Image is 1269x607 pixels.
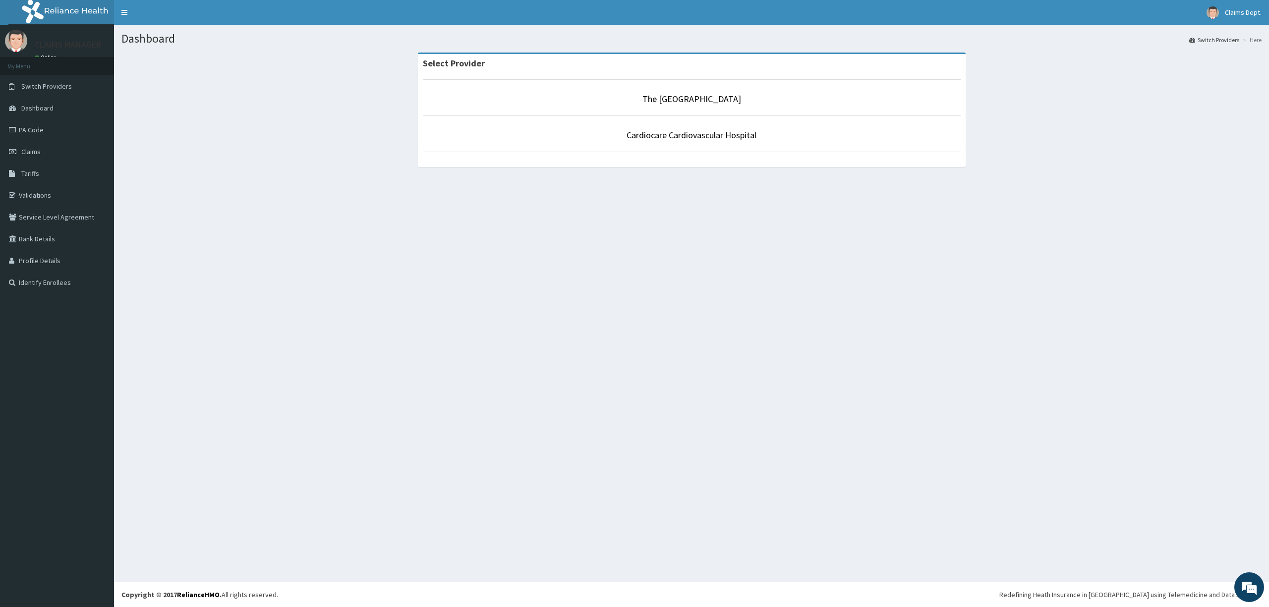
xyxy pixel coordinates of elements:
[177,590,220,599] a: RelianceHMO
[21,82,72,91] span: Switch Providers
[21,169,39,178] span: Tariffs
[642,93,741,105] a: The [GEOGRAPHIC_DATA]
[121,32,1262,45] h1: Dashboard
[999,590,1262,600] div: Redefining Heath Insurance in [GEOGRAPHIC_DATA] using Telemedicine and Data Science!
[1240,36,1262,44] li: Here
[35,54,58,61] a: Online
[21,147,41,156] span: Claims
[21,104,54,112] span: Dashboard
[1189,36,1239,44] a: Switch Providers
[1207,6,1219,19] img: User Image
[423,57,485,69] strong: Select Provider
[35,40,101,49] p: CLAIMS MANAGER
[121,590,222,599] strong: Copyright © 2017 .
[1225,8,1262,17] span: Claims Dept.
[114,582,1269,607] footer: All rights reserved.
[627,129,756,141] a: Cardiocare Cardiovascular Hospital
[5,30,27,52] img: User Image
